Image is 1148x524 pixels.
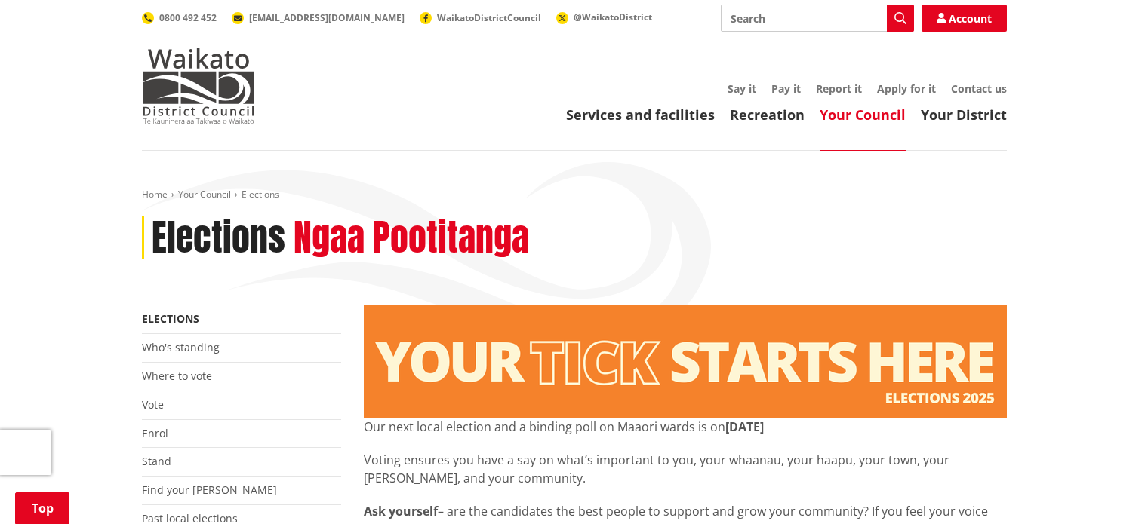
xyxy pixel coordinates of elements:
span: Elections [242,188,279,201]
span: 0800 492 452 [159,11,217,24]
a: Report it [816,81,862,96]
a: 0800 492 452 [142,11,217,24]
h1: Elections [152,216,285,260]
span: [EMAIL_ADDRESS][DOMAIN_NAME] [249,11,405,24]
strong: Ask yourself [364,503,438,519]
p: Voting ensures you have a say on what’s important to you, your whaanau, your haapu, your town, yo... [364,451,1007,487]
a: @WaikatoDistrict [556,11,652,23]
h2: Ngaa Pootitanga [294,216,529,260]
a: Contact us [951,81,1007,96]
a: Enrol [142,426,168,440]
a: Your District [921,106,1007,124]
nav: breadcrumb [142,188,1007,201]
a: Say it [728,81,756,96]
img: Elections - Website banner [364,305,1007,418]
a: Apply for it [877,81,936,96]
a: Your Council [820,106,906,124]
a: Top [15,492,69,524]
a: Pay it [771,81,801,96]
span: @WaikatoDistrict [574,11,652,23]
a: Stand [142,454,171,468]
a: Account [922,5,1007,32]
a: [EMAIL_ADDRESS][DOMAIN_NAME] [232,11,405,24]
input: Search input [721,5,914,32]
p: Our next local election and a binding poll on Maaori wards is on [364,418,1007,436]
a: Who's standing [142,340,220,354]
a: Home [142,188,168,201]
a: Recreation [730,106,805,124]
a: Elections [142,311,199,326]
img: Waikato District Council - Te Kaunihera aa Takiwaa o Waikato [142,48,255,124]
a: Services and facilities [566,106,715,124]
a: Your Council [178,188,231,201]
a: WaikatoDistrictCouncil [420,11,541,24]
strong: [DATE] [725,418,764,435]
span: WaikatoDistrictCouncil [437,11,541,24]
a: Where to vote [142,369,212,383]
a: Vote [142,397,164,412]
a: Find your [PERSON_NAME] [142,483,277,497]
